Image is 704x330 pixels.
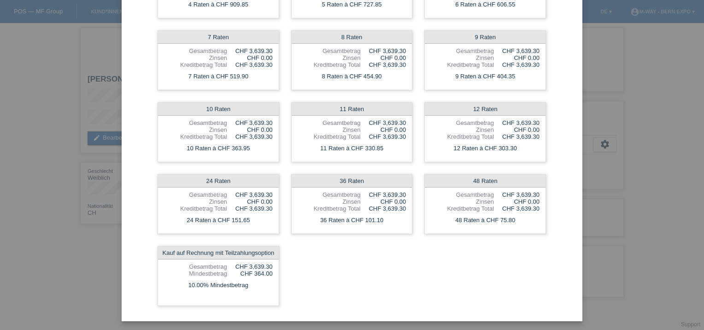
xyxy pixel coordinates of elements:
div: CHF 3,639.30 [494,205,540,212]
div: CHF 0.00 [360,126,406,133]
div: 9 Raten [425,31,546,44]
div: Zinsen [298,54,361,61]
div: Kauf auf Rechnung mit Teilzahlungsoption [158,247,279,259]
div: CHF 0.00 [360,54,406,61]
div: CHF 3,639.30 [360,133,406,140]
div: 36 Raten [292,175,412,188]
div: CHF 0.00 [494,126,540,133]
div: 11 Raten à CHF 330.85 [292,142,412,154]
div: 24 Raten [158,175,279,188]
div: CHF 364.00 [227,270,273,277]
div: Kreditbetrag Total [164,133,227,140]
div: Kreditbetrag Total [298,205,361,212]
div: 48 Raten à CHF 75.80 [425,214,546,226]
div: CHF 3,639.30 [227,119,273,126]
div: 8 Raten à CHF 454.90 [292,71,412,82]
div: 12 Raten [425,103,546,116]
div: CHF 0.00 [360,198,406,205]
div: CHF 3,639.30 [227,263,273,270]
div: CHF 0.00 [494,54,540,61]
div: CHF 3,639.30 [360,61,406,68]
div: CHF 3,639.30 [494,191,540,198]
div: CHF 3,639.30 [227,205,273,212]
div: CHF 3,639.30 [494,47,540,54]
div: 11 Raten [292,103,412,116]
div: Gesamtbetrag [298,119,361,126]
div: CHF 3,639.30 [360,47,406,54]
div: Zinsen [298,198,361,205]
div: Kreditbetrag Total [431,61,494,68]
div: Zinsen [164,198,227,205]
div: Gesamtbetrag [298,191,361,198]
div: 48 Raten [425,175,546,188]
div: 7 Raten à CHF 519.90 [158,71,279,82]
div: Zinsen [431,54,494,61]
div: Gesamtbetrag [431,191,494,198]
div: Gesamtbetrag [164,263,227,270]
div: 10 Raten à CHF 363.95 [158,142,279,154]
div: 10.00% Mindestbetrag [158,279,279,291]
div: Zinsen [164,126,227,133]
div: CHF 3,639.30 [360,205,406,212]
div: 10 Raten [158,103,279,116]
div: CHF 0.00 [227,126,273,133]
div: CHF 3,639.30 [227,133,273,140]
div: CHF 0.00 [227,54,273,61]
div: 36 Raten à CHF 101.10 [292,214,412,226]
div: Gesamtbetrag [298,47,361,54]
div: Kreditbetrag Total [431,205,494,212]
div: Zinsen [431,198,494,205]
div: CHF 3,639.30 [227,61,273,68]
div: CHF 3,639.30 [227,191,273,198]
div: Kreditbetrag Total [298,133,361,140]
div: Kreditbetrag Total [164,61,227,68]
div: 12 Raten à CHF 303.30 [425,142,546,154]
div: CHF 3,639.30 [227,47,273,54]
div: CHF 3,639.30 [494,61,540,68]
div: Zinsen [431,126,494,133]
div: Gesamtbetrag [431,47,494,54]
div: CHF 3,639.30 [494,119,540,126]
div: Zinsen [298,126,361,133]
div: Gesamtbetrag [431,119,494,126]
div: 8 Raten [292,31,412,44]
div: Mindestbetrag [164,270,227,277]
div: 7 Raten [158,31,279,44]
div: 24 Raten à CHF 151.65 [158,214,279,226]
div: Gesamtbetrag [164,191,227,198]
div: Gesamtbetrag [164,47,227,54]
div: CHF 0.00 [227,198,273,205]
div: Zinsen [164,54,227,61]
div: Kreditbetrag Total [164,205,227,212]
div: CHF 3,639.30 [360,119,406,126]
div: CHF 0.00 [494,198,540,205]
div: Gesamtbetrag [164,119,227,126]
div: Kreditbetrag Total [298,61,361,68]
div: CHF 3,639.30 [494,133,540,140]
div: Kreditbetrag Total [431,133,494,140]
div: CHF 3,639.30 [360,191,406,198]
div: 9 Raten à CHF 404.35 [425,71,546,82]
